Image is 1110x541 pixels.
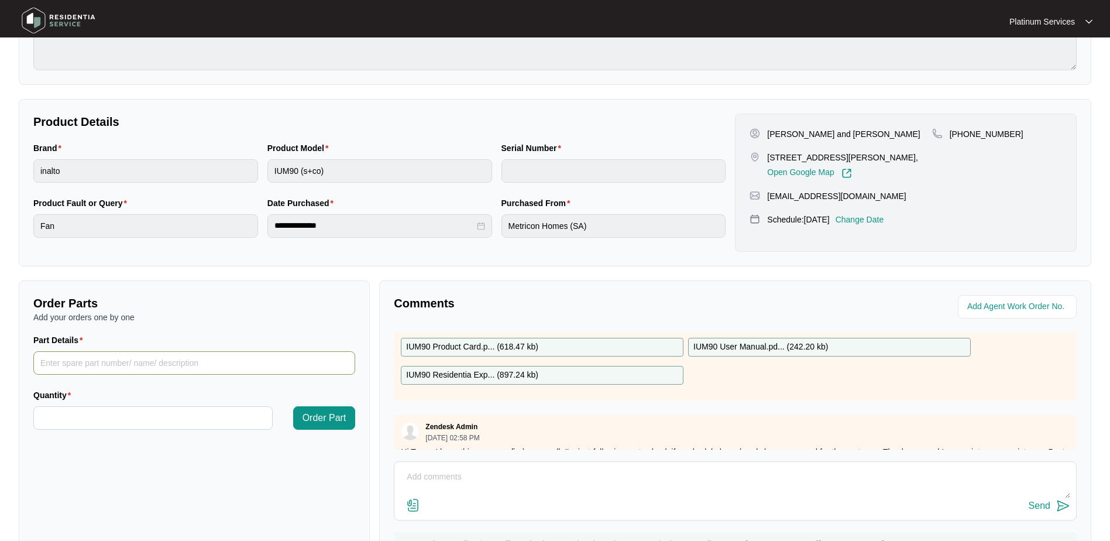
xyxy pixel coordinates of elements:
p: [PERSON_NAME] and [PERSON_NAME] [767,128,920,140]
span: Order Part [303,411,346,425]
p: IUM90 User Manual.pd... ( 242.20 kb ) [693,341,828,354]
input: Purchased From [501,214,726,238]
input: Date Purchased [274,220,475,232]
p: Product Details [33,114,726,130]
p: [STREET_ADDRESS][PERSON_NAME], [767,152,918,163]
img: map-pin [932,128,943,139]
input: Product Fault or Query [33,214,258,238]
p: [DATE] 02:58 PM [425,434,479,441]
p: [EMAIL_ADDRESS][DOMAIN_NAME] [767,190,906,202]
img: map-pin [750,190,760,201]
p: IUM90 Residentia Exp... ( 897.24 kb ) [406,369,538,382]
label: Serial Number [501,142,566,154]
img: Link-External [841,168,852,179]
label: Quantity [33,389,75,401]
img: user.svg [401,423,419,440]
label: Product Model [267,142,334,154]
img: user-pin [750,128,760,139]
p: Change Date [836,214,884,225]
label: Product Fault or Query [33,197,132,209]
img: map-pin [750,214,760,224]
label: Date Purchased [267,197,338,209]
input: Add Agent Work Order No. [967,300,1070,314]
p: Hi Team, I hope this message finds you well. I’m just following up to check if a schedule has alr... [401,446,1070,470]
label: Part Details [33,334,88,346]
img: residentia service logo [18,3,99,38]
input: Serial Number [501,159,726,183]
p: Schedule: [DATE] [767,214,829,225]
img: send-icon.svg [1056,499,1070,513]
input: Brand [33,159,258,183]
p: Order Parts [33,295,355,311]
img: dropdown arrow [1085,19,1092,25]
div: Send [1029,501,1050,511]
p: Zendesk Admin [425,422,477,432]
label: Brand [33,142,66,154]
p: Comments [394,295,727,311]
img: file-attachment-doc.svg [406,498,420,512]
img: map-pin [750,152,760,162]
p: Add your orders one by one [33,311,355,323]
label: Purchased From [501,197,575,209]
input: Quantity [34,407,272,429]
a: Open Google Map [767,168,851,179]
p: [PHONE_NUMBER] [950,128,1023,140]
input: Product Model [267,159,492,183]
button: Order Part [293,406,356,430]
p: IUM90 Product Card.p... ( 618.47 kb ) [406,341,538,354]
p: Platinum Services [1009,16,1075,28]
button: Send [1029,498,1070,514]
input: Part Details [33,351,355,375]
